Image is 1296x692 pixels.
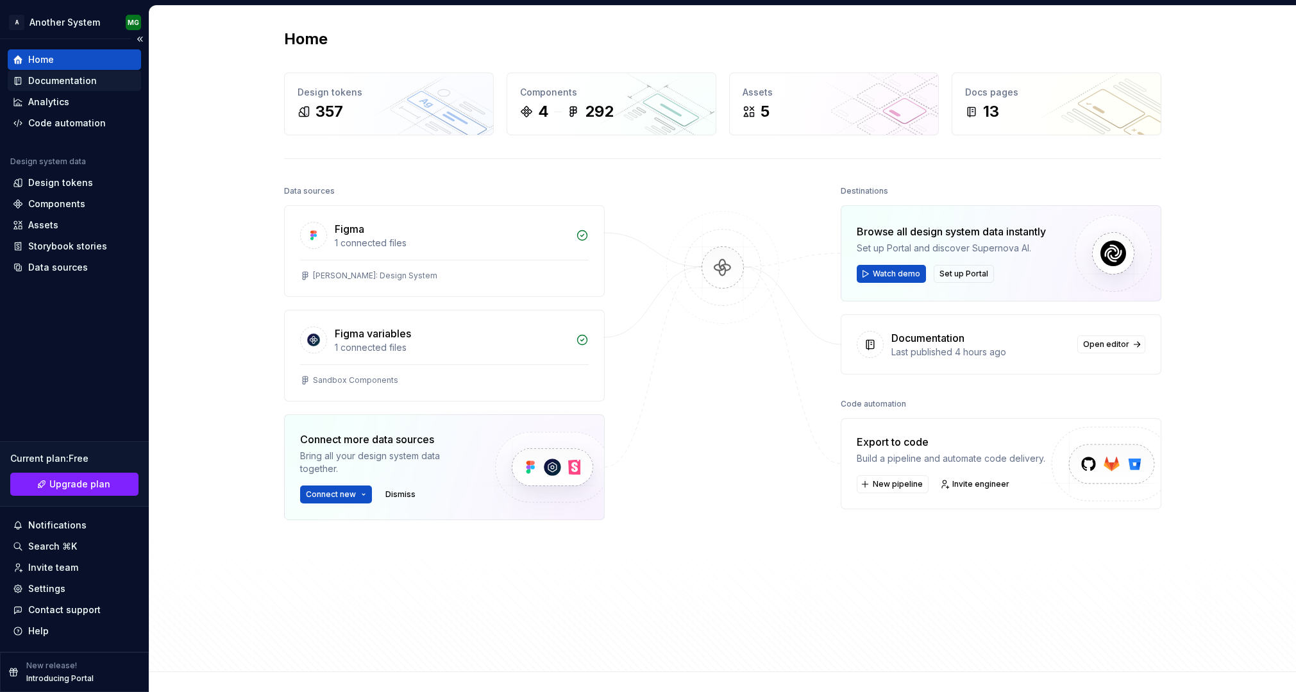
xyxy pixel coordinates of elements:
a: Documentation [8,71,141,91]
a: Figma1 connected files[PERSON_NAME]: Design System [284,205,605,297]
div: Browse all design system data instantly [857,224,1046,239]
span: Open editor [1083,339,1129,350]
div: Current plan : Free [10,452,139,465]
div: Documentation [891,330,964,346]
a: Upgrade plan [10,473,139,496]
button: Watch demo [857,265,926,283]
div: A [9,15,24,30]
a: Docs pages13 [952,72,1161,135]
a: Figma variables1 connected filesSandbox Components [284,310,605,401]
span: Invite engineer [952,479,1009,489]
button: Set up Portal [934,265,994,283]
div: Last published 4 hours ago [891,346,1070,359]
a: Components [8,194,141,214]
div: 13 [983,101,999,122]
span: Upgrade plan [49,478,110,491]
div: Assets [743,86,925,99]
a: Settings [8,578,141,599]
div: Set up Portal and discover Supernova AI. [857,242,1046,255]
a: Data sources [8,257,141,278]
div: Components [28,198,85,210]
div: Analytics [28,96,69,108]
div: Components [520,86,703,99]
div: Storybook stories [28,240,107,253]
div: Data sources [28,261,88,274]
button: Search ⌘K [8,536,141,557]
div: Code automation [841,395,906,413]
div: 1 connected files [335,237,568,249]
div: MG [128,17,139,28]
div: Help [28,625,49,637]
a: Open editor [1077,335,1145,353]
div: Design system data [10,156,86,167]
span: Connect new [306,489,356,500]
a: Components4292 [507,72,716,135]
div: 4 [538,101,549,122]
div: Build a pipeline and automate code delivery. [857,452,1045,465]
div: Code automation [28,117,106,130]
div: Search ⌘K [28,540,77,553]
div: Data sources [284,182,335,200]
button: Collapse sidebar [131,30,149,48]
div: Invite team [28,561,78,574]
a: Assets [8,215,141,235]
a: Design tokens357 [284,72,494,135]
a: Code automation [8,113,141,133]
div: Sandbox Components [313,375,398,385]
p: Introducing Portal [26,673,94,684]
div: Docs pages [965,86,1148,99]
a: Design tokens [8,173,141,193]
button: New pipeline [857,475,929,493]
div: Export to code [857,434,1045,450]
span: New pipeline [873,479,923,489]
div: Figma variables [335,326,411,341]
button: Notifications [8,515,141,536]
div: Assets [28,219,58,232]
div: Bring all your design system data together. [300,450,473,475]
div: 5 [761,101,770,122]
div: Settings [28,582,65,595]
div: Figma [335,221,364,237]
div: Design tokens [28,176,93,189]
button: Connect new [300,485,372,503]
span: Watch demo [873,269,920,279]
button: AAnother SystemMG [3,8,146,36]
button: Contact support [8,600,141,620]
div: 1 connected files [335,341,568,354]
span: Set up Portal [939,269,988,279]
div: Connect more data sources [300,432,473,447]
div: 292 [585,101,614,122]
a: Storybook stories [8,236,141,257]
a: Home [8,49,141,70]
p: New release! [26,661,77,671]
div: Home [28,53,54,66]
div: Destinations [841,182,888,200]
div: 357 [316,101,343,122]
a: Analytics [8,92,141,112]
a: Assets5 [729,72,939,135]
h2: Home [284,29,328,49]
div: [PERSON_NAME]: Design System [313,271,437,281]
a: Invite engineer [936,475,1015,493]
div: Notifications [28,519,87,532]
button: Help [8,621,141,641]
div: Contact support [28,603,101,616]
span: Dismiss [385,489,416,500]
button: Dismiss [380,485,421,503]
div: Another System [29,16,100,29]
div: Documentation [28,74,97,87]
div: Design tokens [298,86,480,99]
a: Invite team [8,557,141,578]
